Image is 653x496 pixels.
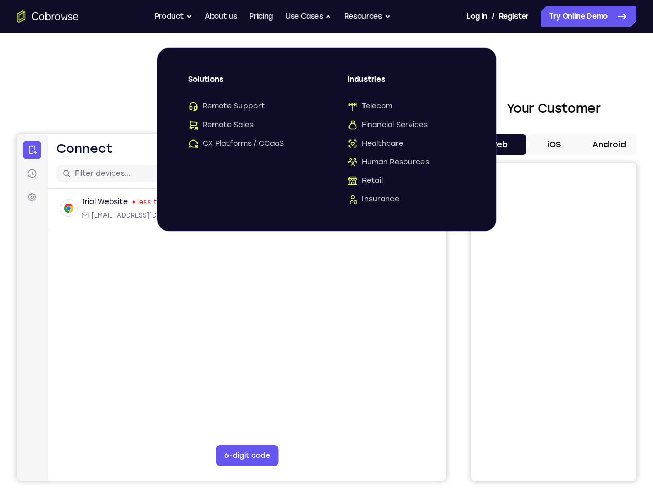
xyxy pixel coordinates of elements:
div: Last seen [116,67,118,69]
span: Healthcare [347,138,403,149]
span: Remote Support [188,101,265,112]
span: Remote Sales [188,120,253,130]
a: Register [499,6,529,27]
img: Remote Support [188,101,199,112]
span: Human Resources [347,157,429,167]
img: Remote Sales [188,120,199,130]
button: Android [581,134,636,155]
a: CX Platforms / CCaaSCX Platforms / CCaaS [188,138,306,149]
a: Go to the home page [17,10,79,23]
div: Trial Website [65,63,111,73]
button: Resources [344,6,391,27]
span: Telecom [347,101,392,112]
img: Telecom [347,101,358,112]
span: Insurance [347,194,399,205]
span: Financial Services [347,120,428,130]
div: Email [65,77,186,85]
img: Human Resources [347,157,358,167]
div: App [192,77,256,85]
img: Healthcare [347,138,358,149]
a: Remote SalesRemote Sales [188,120,306,130]
h2: Your Customer [471,99,636,118]
img: Retail [347,176,358,186]
a: About us [205,6,237,27]
span: / [492,10,495,23]
a: Financial ServicesFinancial Services [347,120,465,130]
span: Retail [347,176,383,186]
div: Open device details [32,54,430,94]
button: iOS [526,134,582,155]
h2: Your Support Agent [17,99,446,118]
a: RetailRetail [347,176,465,186]
a: Remote SupportRemote Support [188,101,306,112]
button: Web [471,134,526,155]
a: Try Online Demo [541,6,636,27]
a: Log In [466,6,487,27]
span: web@example.com [75,77,186,85]
button: Use Cases [285,6,332,27]
a: TelecomTelecom [347,101,465,112]
span: Solutions [188,74,306,93]
img: Financial Services [347,120,358,130]
time: Mon Sep 01 2025 01:55:58 GMT-0700 (Pacific Daylight Time) [120,64,203,72]
a: HealthcareHealthcare [347,138,465,149]
iframe: Agent [17,134,446,481]
span: Cobrowse demo [203,77,256,85]
span: +11 more [262,77,289,85]
a: InsuranceInsurance [347,194,465,205]
img: CX Platforms / CCaaS [188,138,199,149]
button: Product [155,6,193,27]
span: CX Platforms / CCaaS [188,138,284,149]
a: Pricing [249,6,273,27]
a: Human ResourcesHuman Resources [347,157,465,167]
span: Industries [347,74,465,93]
img: Insurance [347,194,358,205]
button: 6-digit code [200,311,262,332]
